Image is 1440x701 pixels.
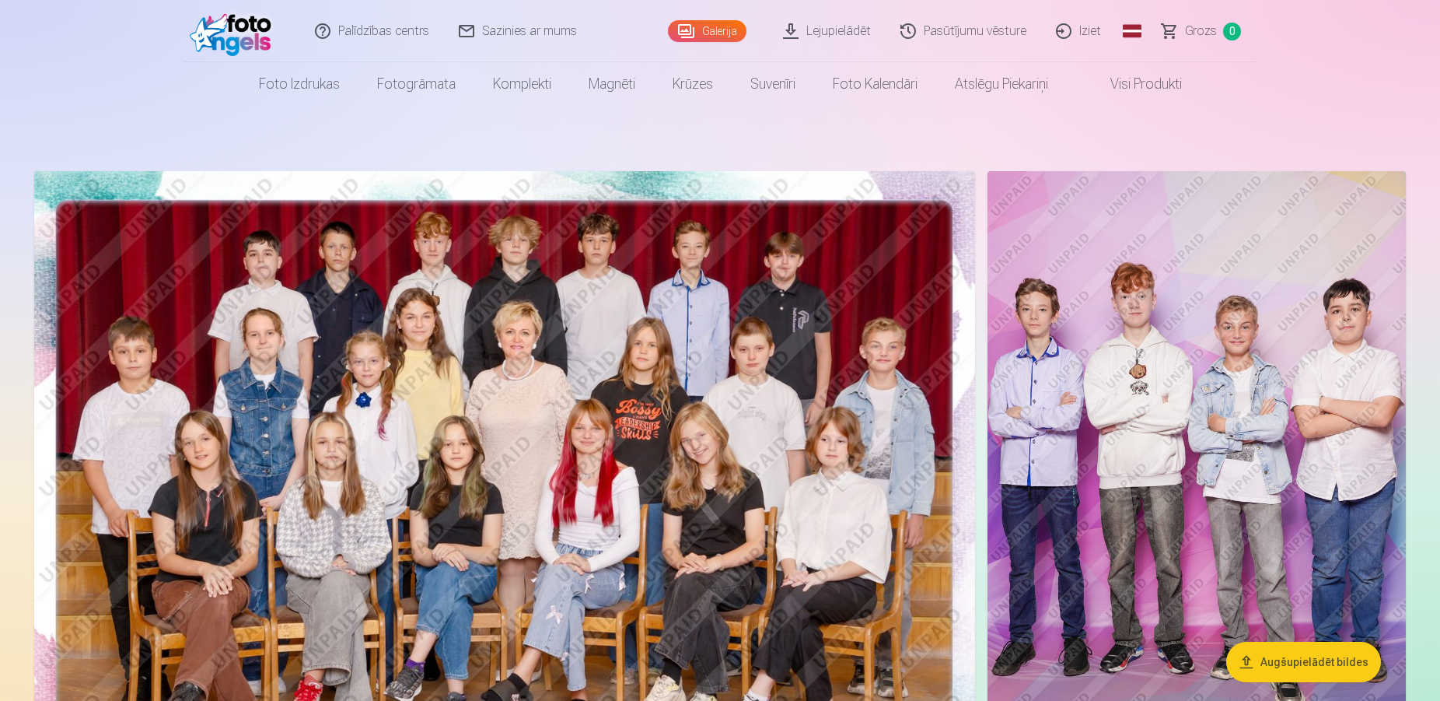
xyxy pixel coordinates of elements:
span: Grozs [1185,22,1217,40]
a: Foto izdrukas [240,62,358,106]
a: Galerija [668,20,746,42]
a: Atslēgu piekariņi [936,62,1067,106]
a: Magnēti [570,62,654,106]
span: 0 [1223,23,1241,40]
button: Augšupielādēt bildes [1226,642,1381,682]
a: Fotogrāmata [358,62,474,106]
a: Suvenīri [732,62,814,106]
a: Krūzes [654,62,732,106]
a: Komplekti [474,62,570,106]
a: Visi produkti [1067,62,1201,106]
img: /fa1 [190,6,279,56]
a: Foto kalendāri [814,62,936,106]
